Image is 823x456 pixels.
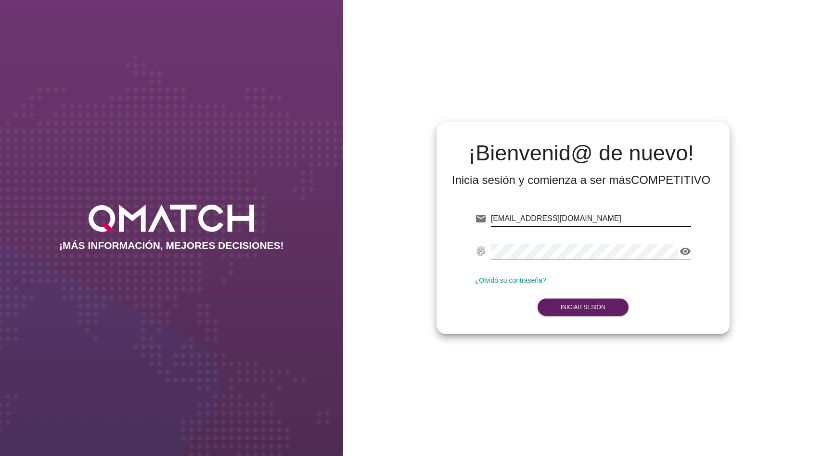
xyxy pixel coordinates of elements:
[475,276,546,284] a: ¿Olvidó su contraseña?
[452,172,711,188] div: Inicia sesión y comienza a ser más
[561,304,605,311] strong: Iniciar Sesión
[475,246,487,257] i: fingerprint
[680,246,691,257] i: visibility
[59,240,284,251] h2: ¡MÁS INFORMACIÓN, MEJORES DECISIONES!
[475,213,487,224] i: email
[491,211,691,226] input: E-mail
[538,299,629,316] button: Iniciar Sesión
[452,142,711,165] h2: ¡Bienvenid@ de nuevo!
[631,173,710,186] strong: COMPETITIVO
